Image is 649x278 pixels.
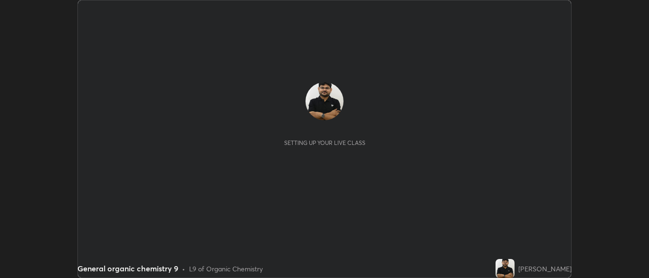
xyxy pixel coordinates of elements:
div: Setting up your live class [284,139,365,146]
img: d32c70f87a0b4f19b114348ebca7561d.jpg [496,259,515,278]
div: [PERSON_NAME] [518,264,572,274]
img: d32c70f87a0b4f19b114348ebca7561d.jpg [305,82,344,120]
div: L9 of Organic Chemistry [189,264,263,274]
div: General organic chemistry 9 [77,263,178,274]
div: • [182,264,185,274]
